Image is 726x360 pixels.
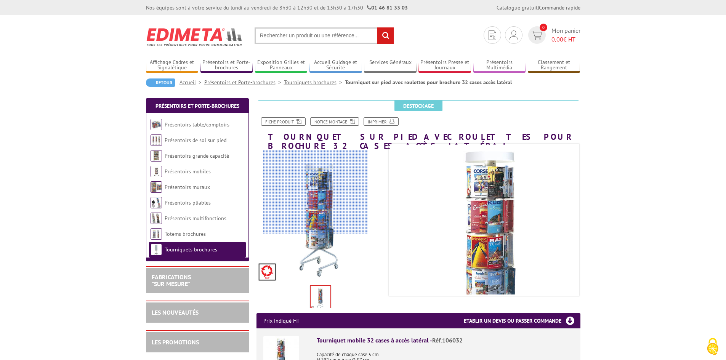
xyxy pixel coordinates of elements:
a: devis rapide 0 Mon panier 0,00€ HT [526,26,580,44]
a: Commande rapide [539,4,580,11]
div: | [497,4,580,11]
a: Accueil [179,79,204,86]
span: 0 [540,24,547,31]
p: Prix indiqué HT [263,313,300,328]
img: Présentoirs mobiles [151,166,162,177]
input: Rechercher un produit ou une référence... [255,27,394,44]
a: Présentoirs Multimédia [473,59,526,72]
img: tourniquets_brochures_106032.jpg [311,286,330,310]
img: devis rapide [489,30,496,40]
div: Nos équipes sont à votre service du lundi au vendredi de 8h30 à 12h30 et de 13h30 à 17h30 [146,4,408,11]
a: Présentoirs table/comptoirs [165,121,229,128]
a: Classement et Rangement [528,59,580,72]
a: FABRICATIONS"Sur Mesure" [152,273,191,288]
a: Présentoirs grande capacité [165,152,229,159]
span: Réf.106032 [432,336,463,344]
a: Présentoirs et Porte-brochures [200,59,253,72]
a: Affichage Cadres et Signalétique [146,59,199,72]
input: rechercher [377,27,394,44]
a: Présentoirs muraux [165,184,210,190]
img: devis rapide [531,31,542,40]
a: Tourniquets brochures [165,246,217,253]
img: Totems brochures [151,228,162,240]
img: Présentoirs table/comptoirs [151,119,162,130]
img: Présentoirs muraux [151,181,162,193]
li: Tourniquet sur pied avec roulettes pour brochure 32 cases accès latéral [345,78,512,86]
a: Présentoirs et Porte-brochures [204,79,284,86]
a: Présentoirs mobiles [165,168,211,175]
img: Cookies (fenêtre modale) [703,337,722,356]
img: Tourniquets brochures [151,244,162,255]
a: Totems brochures [165,230,206,237]
a: Présentoirs multifonctions [165,215,226,222]
a: Présentoirs pliables [165,199,211,206]
a: Notice Montage [310,117,359,126]
a: Accueil Guidage et Sécurité [309,59,362,72]
a: Services Généraux [364,59,417,72]
h3: Etablir un devis ou passer commande [464,313,580,328]
a: Exposition Grilles et Panneaux [255,59,308,72]
a: Imprimer [364,117,399,126]
a: Présentoirs de sol sur pied [165,137,226,144]
img: Présentoirs de sol sur pied [151,134,162,146]
div: Tourniquet mobile 32 cases à accès latéral - [317,336,574,345]
span: Mon panier [551,26,580,44]
a: Tourniquets brochures [284,79,345,86]
img: devis rapide [510,30,518,40]
a: Catalogue gratuit [497,4,538,11]
button: Cookies (fenêtre modale) [699,334,726,360]
a: Fiche produit [261,117,306,126]
a: LES PROMOTIONS [152,338,199,346]
a: Présentoirs et Porte-brochures [155,102,239,109]
a: Présentoirs Presse et Journaux [418,59,471,72]
span: 0,00 [551,35,563,43]
a: LES NOUVEAUTÉS [152,309,199,316]
span: Destockage [394,101,442,111]
a: Retour [146,78,175,87]
strong: 01 46 81 33 03 [367,4,408,11]
img: Edimeta [146,23,243,51]
img: Présentoirs grande capacité [151,150,162,162]
span: € HT [551,35,580,44]
img: Présentoirs pliables [151,197,162,208]
img: Présentoirs multifonctions [151,213,162,224]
